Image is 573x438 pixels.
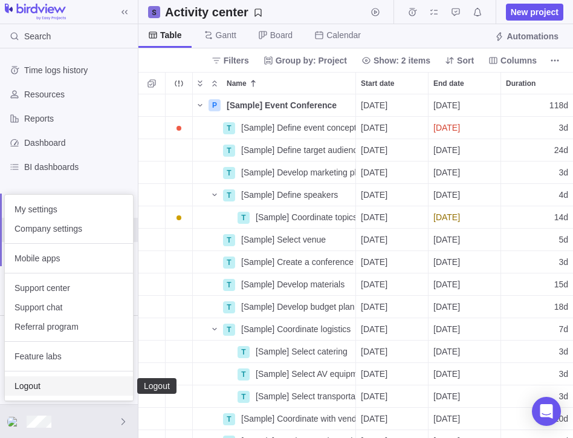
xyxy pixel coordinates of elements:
a: Mobile apps [5,249,133,268]
span: Referral program [15,321,123,333]
a: Support chat [5,298,133,317]
span: My settings [15,203,123,215]
img: Show [7,417,22,427]
span: Company settings [15,223,123,235]
span: Mobile apps [15,252,123,264]
a: Referral program [5,317,133,336]
a: Feature labs [5,347,133,366]
span: Logout [15,380,123,392]
a: Support center [5,278,133,298]
span: Feature labs [15,350,123,362]
span: Support chat [15,301,123,313]
a: Logout [5,376,133,396]
span: Support center [15,282,123,294]
a: Company settings [5,219,133,238]
a: My settings [5,200,133,219]
div: Victim [7,414,22,429]
div: Logout [143,381,171,391]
